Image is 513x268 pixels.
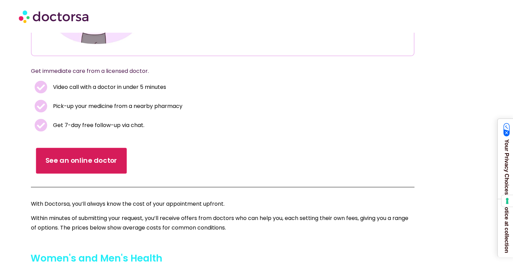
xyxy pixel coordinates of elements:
[31,251,442,266] h3: Women's and Men's Health
[501,195,513,207] button: Your consent preferences for tracking technologies
[45,156,117,165] span: See an online doctor
[51,121,144,130] span: Get 7-day free follow-up via chat.
[31,66,399,76] p: Get immediate care from a licensed doctor.
[51,82,166,92] span: Video call with a doctor in under 5 minutes
[36,148,126,174] a: See an online doctor
[31,199,415,209] p: With Doctorsa, you’ll always know the cost of your appointment upfront.
[31,214,415,233] p: Within minutes of submitting your request, you’ll receive offers from doctors who can help you, e...
[51,101,182,111] span: Pick-up your medicine from a nearby pharmacy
